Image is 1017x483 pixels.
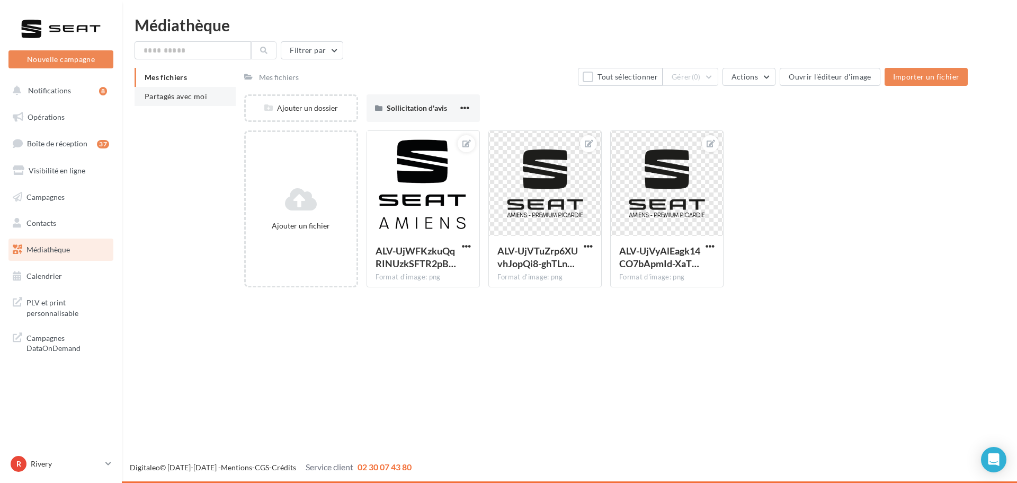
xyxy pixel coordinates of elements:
[376,245,456,269] span: ALV-UjWFKzkuQqRINUzkSFTR2pBePOF94ohIbraa6CX3QWiAyk-dvn6M
[663,68,718,86] button: Gérer(0)
[246,103,356,113] div: Ajouter un dossier
[8,454,113,474] a: R Rivery
[97,140,109,148] div: 37
[6,239,115,261] a: Médiathèque
[6,132,115,155] a: Boîte de réception37
[497,245,578,269] span: ALV-UjVTuZrp6XUvhJopQi8-ghTLnNScq-jss1nWlnAMyBji-E0qHdwW
[16,459,21,469] span: R
[6,186,115,208] a: Campagnes
[358,462,412,472] span: 02 30 07 43 80
[893,72,960,81] span: Importer un fichier
[259,72,299,83] div: Mes fichiers
[6,160,115,182] a: Visibilité en ligne
[26,331,109,354] span: Campagnes DataOnDemand
[981,447,1006,472] div: Open Intercom Messenger
[6,106,115,128] a: Opérations
[28,112,65,121] span: Opérations
[885,68,968,86] button: Importer un fichier
[6,265,115,287] a: Calendrier
[306,462,353,472] span: Service client
[272,463,296,472] a: Crédits
[26,192,65,201] span: Campagnes
[26,295,109,318] span: PLV et print personnalisable
[31,459,101,469] p: Rivery
[8,50,113,68] button: Nouvelle campagne
[376,273,471,282] div: Format d'image: png
[28,86,71,95] span: Notifications
[6,327,115,358] a: Campagnes DataOnDemand
[26,245,70,254] span: Médiathèque
[145,73,187,82] span: Mes fichiers
[6,80,111,102] button: Notifications 8
[387,103,447,112] span: Sollicitation d'avis
[221,463,252,472] a: Mentions
[145,92,207,101] span: Partagés avec moi
[130,463,160,472] a: Digitaleo
[27,139,87,148] span: Boîte de réception
[255,463,269,472] a: CGS
[722,68,775,86] button: Actions
[731,72,758,81] span: Actions
[6,291,115,322] a: PLV et print personnalisable
[250,221,352,231] div: Ajouter un fichier
[692,73,701,81] span: (0)
[619,245,700,269] span: ALV-UjVyAlEagk14CO7bApmId-XaTYlh96SRHafvx4xGCSSOTH5AwqHg
[26,271,62,280] span: Calendrier
[135,17,1004,33] div: Médiathèque
[26,218,56,227] span: Contacts
[619,273,715,282] div: Format d'image: png
[99,87,107,95] div: 8
[130,463,412,472] span: © [DATE]-[DATE] - - -
[281,41,343,59] button: Filtrer par
[497,273,593,282] div: Format d'image: png
[578,68,663,86] button: Tout sélectionner
[780,68,880,86] button: Ouvrir l'éditeur d'image
[29,166,85,175] span: Visibilité en ligne
[6,212,115,234] a: Contacts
